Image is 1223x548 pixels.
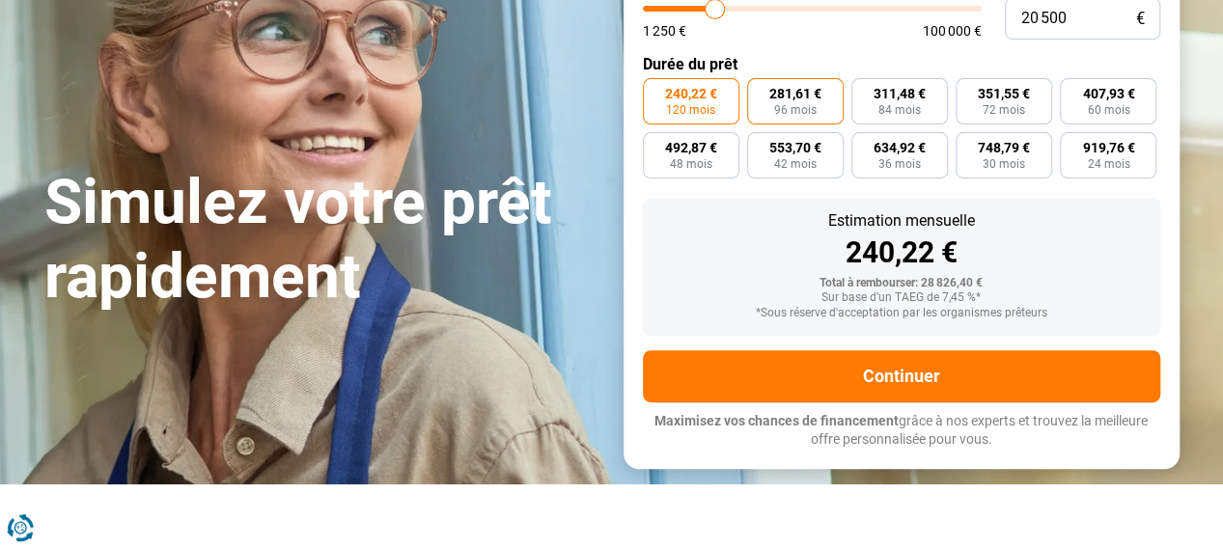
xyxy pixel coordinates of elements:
span: 407,93 € [1082,87,1134,100]
span: 553,70 € [769,141,821,154]
span: 48 mois [670,158,712,170]
label: Durée du prêt [643,55,1160,73]
span: 24 mois [1087,158,1129,170]
span: 30 mois [983,158,1025,170]
div: Total à rembourser: 28 826,40 € [658,277,1145,290]
span: 36 mois [878,158,921,170]
span: 492,87 € [665,141,717,154]
span: 96 mois [774,104,817,116]
span: 42 mois [774,158,817,170]
span: 1 250 € [643,24,686,38]
span: Maximisez vos chances de financement [654,413,899,428]
div: Estimation mensuelle [658,213,1145,229]
span: 84 mois [878,104,921,116]
span: 60 mois [1087,104,1129,116]
span: 634,92 € [874,141,926,154]
div: *Sous réserve d'acceptation par les organismes prêteurs [658,307,1145,320]
div: 240,22 € [658,238,1145,267]
span: 281,61 € [769,87,821,100]
span: 120 mois [666,104,715,116]
span: 72 mois [983,104,1025,116]
span: 100 000 € [923,24,982,38]
span: 748,79 € [978,141,1030,154]
button: Continuer [643,350,1160,402]
span: € [1136,11,1145,27]
span: 919,76 € [1082,141,1134,154]
h1: Simulez votre prêt rapidement [44,166,600,315]
span: 311,48 € [874,87,926,100]
span: 351,55 € [978,87,1030,100]
div: Sur base d'un TAEG de 7,45 %* [658,291,1145,305]
span: 240,22 € [665,87,717,100]
p: grâce à nos experts et trouvez la meilleure offre personnalisée pour vous. [643,412,1160,450]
